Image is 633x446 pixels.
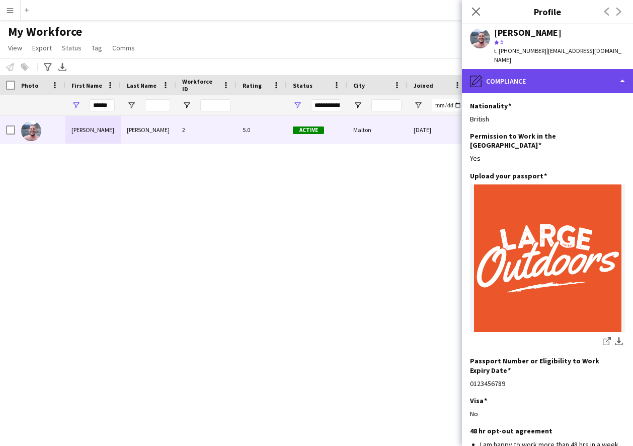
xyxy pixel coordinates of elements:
[42,61,54,73] app-action-btn: Advanced filters
[88,41,106,54] a: Tag
[414,82,433,89] span: Joined
[432,99,462,111] input: Joined Filter Input
[462,69,633,93] div: Compliance
[470,171,547,180] h3: Upload your passport
[127,101,136,110] button: Open Filter Menu
[293,126,324,134] span: Active
[92,43,102,52] span: Tag
[121,116,176,144] div: [PERSON_NAME]
[112,43,135,52] span: Comms
[182,101,191,110] button: Open Filter Menu
[494,47,621,63] span: | [EMAIL_ADDRESS][DOMAIN_NAME]
[90,99,115,111] input: First Name Filter Input
[58,41,86,54] a: Status
[108,41,139,54] a: Comms
[56,61,68,73] app-action-btn: Export XLSX
[243,82,262,89] span: Rating
[470,379,625,388] div: 0123456789
[71,82,102,89] span: First Name
[176,116,236,144] div: 2
[293,82,312,89] span: Status
[293,101,302,110] button: Open Filter Menu
[494,47,546,54] span: t. [PHONE_NUMBER]
[470,114,625,123] div: British
[8,43,22,52] span: View
[494,28,562,37] div: [PERSON_NAME]
[500,38,503,45] span: 5
[21,121,41,141] img: Gareth Williams
[71,101,81,110] button: Open Filter Menu
[236,116,287,144] div: 5.0
[21,82,38,89] span: Photo
[470,356,617,374] h3: Passport Number or Eligibility to Work Expiry Date
[470,184,625,332] img: 12670421_1093012030717139_2315127632517549591_n.png
[470,154,625,163] div: Yes
[414,101,423,110] button: Open Filter Menu
[65,116,121,144] div: [PERSON_NAME]
[470,409,625,418] div: No
[353,82,365,89] span: City
[347,116,408,144] div: Malton
[200,99,230,111] input: Workforce ID Filter Input
[462,5,633,18] h3: Profile
[353,101,362,110] button: Open Filter Menu
[371,99,402,111] input: City Filter Input
[32,43,52,52] span: Export
[182,78,218,93] span: Workforce ID
[8,24,82,39] span: My Workforce
[145,99,170,111] input: Last Name Filter Input
[470,132,617,150] h3: Permission to Work in the [GEOGRAPHIC_DATA]
[28,41,56,54] a: Export
[408,116,468,144] div: [DATE]
[470,426,552,435] h3: 48 hr opt-out agreement
[470,101,511,110] h3: Nationality
[127,82,156,89] span: Last Name
[470,396,487,405] h3: Visa
[4,41,26,54] a: View
[62,43,82,52] span: Status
